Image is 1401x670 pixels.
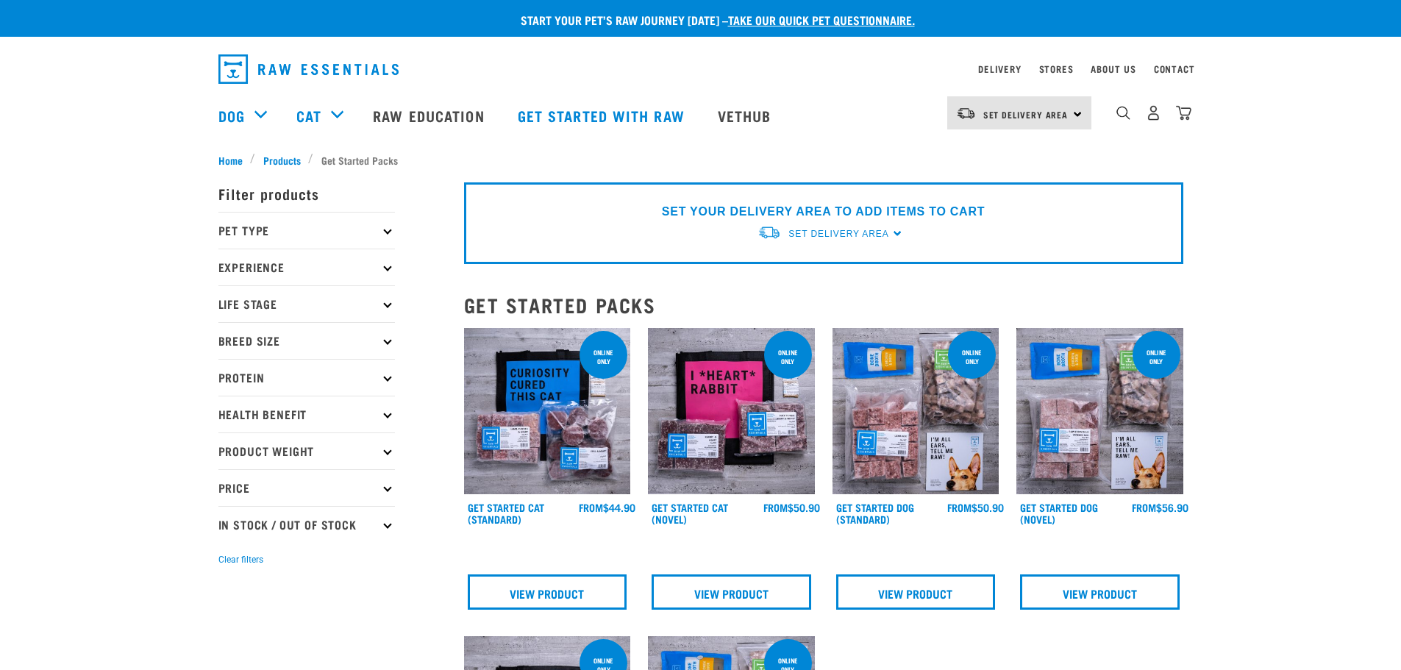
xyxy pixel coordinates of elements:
span: FROM [763,505,788,510]
span: Products [263,152,301,168]
a: View Product [652,574,811,610]
div: online only [580,341,627,372]
p: Health Benefit [218,396,395,432]
p: Pet Type [218,212,395,249]
a: Get Started Dog (Novel) [1020,505,1098,521]
a: take our quick pet questionnaire. [728,16,915,23]
img: van-moving.png [956,107,976,120]
a: Delivery [978,66,1021,71]
a: View Product [1020,574,1180,610]
button: Clear filters [218,553,263,566]
a: Get Started Dog (Standard) [836,505,914,521]
nav: dropdown navigation [207,49,1195,90]
p: In Stock / Out Of Stock [218,506,395,543]
p: Breed Size [218,322,395,359]
p: Filter products [218,175,395,212]
p: SET YOUR DELIVERY AREA TO ADD ITEMS TO CART [662,203,985,221]
div: online only [764,341,812,372]
div: $50.90 [763,502,820,513]
a: Dog [218,104,245,126]
p: Experience [218,249,395,285]
div: $50.90 [947,502,1004,513]
p: Product Weight [218,432,395,469]
span: Set Delivery Area [983,112,1069,117]
img: Assortment Of Raw Essential Products For Cats Including, Pink And Black Tote Bag With "I *Heart* ... [648,328,815,495]
img: Raw Essentials Logo [218,54,399,84]
a: Get Started Cat (Novel) [652,505,728,521]
span: Home [218,152,243,168]
img: home-icon@2x.png [1176,105,1191,121]
p: Protein [218,359,395,396]
img: NSP Dog Novel Update [1016,328,1183,495]
a: Stores [1039,66,1074,71]
a: About Us [1091,66,1136,71]
img: Assortment Of Raw Essential Products For Cats Including, Blue And Black Tote Bag With "Curiosity ... [464,328,631,495]
span: Set Delivery Area [788,229,888,239]
div: online only [1133,341,1180,372]
img: user.png [1146,105,1161,121]
h2: Get Started Packs [464,293,1183,316]
img: NSP Dog Standard Update [833,328,999,495]
p: Price [218,469,395,506]
img: van-moving.png [757,225,781,240]
p: Life Stage [218,285,395,322]
nav: breadcrumbs [218,152,1183,168]
a: Get Started Cat (Standard) [468,505,544,521]
img: home-icon-1@2x.png [1116,106,1130,120]
a: Products [255,152,308,168]
a: Home [218,152,251,168]
div: $44.90 [579,502,635,513]
span: FROM [947,505,972,510]
a: Get started with Raw [503,86,703,145]
a: Raw Education [358,86,502,145]
div: online only [948,341,996,372]
a: Cat [296,104,321,126]
a: View Product [468,574,627,610]
span: FROM [1132,505,1156,510]
a: Contact [1154,66,1195,71]
span: FROM [579,505,603,510]
a: Vethub [703,86,790,145]
div: $56.90 [1132,502,1188,513]
a: View Product [836,574,996,610]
